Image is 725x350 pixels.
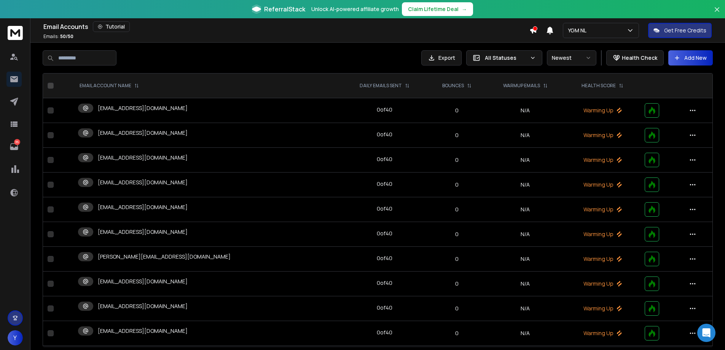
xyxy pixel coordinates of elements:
[648,23,712,38] button: Get Free Credits
[433,156,481,164] p: 0
[569,329,636,337] p: Warming Up
[98,228,188,236] p: [EMAIL_ADDRESS][DOMAIN_NAME]
[377,254,392,262] div: 0 of 40
[93,21,130,32] button: Tutorial
[462,5,467,13] span: →
[486,98,565,123] td: N/A
[486,148,565,173] td: N/A
[6,139,22,154] a: 35
[98,278,188,285] p: [EMAIL_ADDRESS][DOMAIN_NAME]
[433,131,481,139] p: 0
[569,181,636,189] p: Warming Up
[377,230,392,237] div: 0 of 40
[433,181,481,189] p: 0
[503,83,540,89] p: WARMUP EMAILS
[569,280,636,288] p: Warming Up
[569,131,636,139] p: Warming Up
[486,272,565,296] td: N/A
[442,83,464,89] p: BOUNCES
[402,2,473,16] button: Claim Lifetime Deal→
[433,255,481,263] p: 0
[433,206,481,213] p: 0
[311,5,399,13] p: Unlock AI-powered affiliate growth
[98,104,188,112] p: [EMAIL_ADDRESS][DOMAIN_NAME]
[547,50,596,66] button: Newest
[486,123,565,148] td: N/A
[486,173,565,197] td: N/A
[60,33,73,40] span: 50 / 50
[664,27,706,34] p: Get Free Credits
[98,129,188,137] p: [EMAIL_ADDRESS][DOMAIN_NAME]
[377,205,392,213] div: 0 of 40
[14,139,20,145] p: 35
[377,329,392,336] div: 0 of 40
[569,156,636,164] p: Warming Up
[433,280,481,288] p: 0
[433,107,481,114] p: 0
[8,330,23,345] button: Y
[486,296,565,321] td: N/A
[582,83,616,89] p: HEALTH SCORE
[377,106,392,113] div: 0 of 40
[377,131,392,138] div: 0 of 40
[622,54,657,62] p: Health Check
[43,34,73,40] p: Emails :
[569,305,636,312] p: Warming Up
[486,321,565,346] td: N/A
[486,197,565,222] td: N/A
[568,27,590,34] p: YGM NL
[569,255,636,263] p: Warming Up
[421,50,462,66] button: Export
[377,304,392,312] div: 0 of 40
[712,5,722,23] button: Close banner
[569,230,636,238] p: Warming Up
[98,327,188,335] p: [EMAIL_ADDRESS][DOMAIN_NAME]
[377,155,392,163] div: 0 of 40
[80,83,139,89] div: EMAIL ACCOUNT NAME
[668,50,713,66] button: Add New
[98,179,188,186] p: [EMAIL_ADDRESS][DOMAIN_NAME]
[264,5,305,14] span: ReferralStack
[377,279,392,287] div: 0 of 40
[433,305,481,312] p: 0
[98,154,188,161] p: [EMAIL_ADDRESS][DOMAIN_NAME]
[98,253,231,261] p: [PERSON_NAME][EMAIL_ADDRESS][DOMAIN_NAME]
[486,247,565,272] td: N/A
[360,83,402,89] p: DAILY EMAILS SENT
[98,302,188,310] p: [EMAIL_ADDRESS][DOMAIN_NAME]
[569,206,636,213] p: Warming Up
[43,21,529,32] div: Email Accounts
[98,203,188,211] p: [EMAIL_ADDRESS][DOMAIN_NAME]
[433,230,481,238] p: 0
[697,324,715,342] div: Open Intercom Messenger
[569,107,636,114] p: Warming Up
[486,222,565,247] td: N/A
[433,329,481,337] p: 0
[606,50,664,66] button: Health Check
[377,180,392,188] div: 0 of 40
[485,54,527,62] p: All Statuses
